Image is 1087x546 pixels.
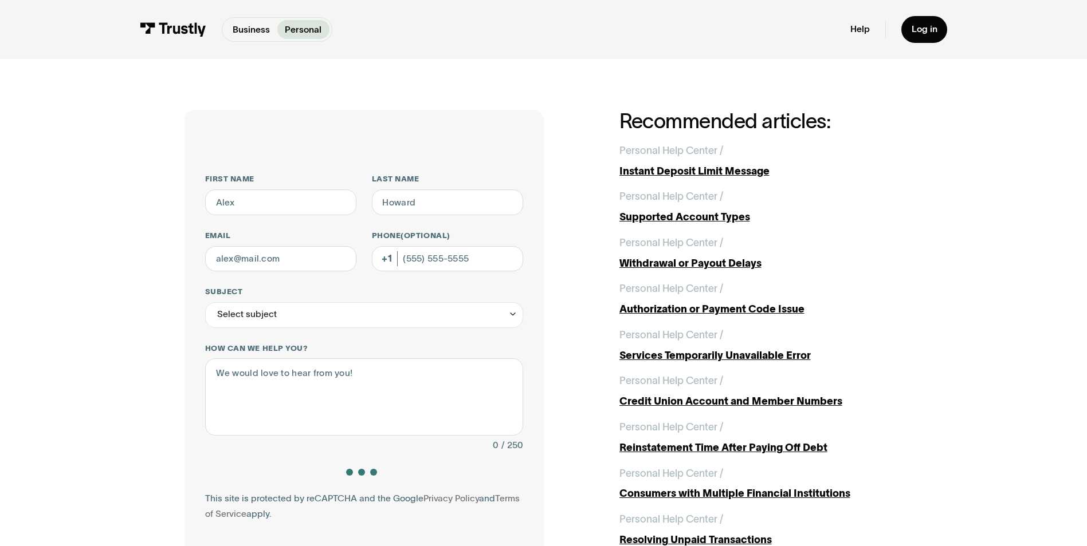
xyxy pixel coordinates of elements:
a: Personal Help Center /Instant Deposit Limit Message [619,143,903,179]
a: Personal [277,20,329,38]
label: Phone [372,231,523,241]
div: Personal Help Center / [619,143,723,159]
a: Log in [901,16,948,43]
div: Reinstatement Time After Paying Off Debt [619,440,903,456]
div: Personal Help Center / [619,466,723,481]
input: Howard [372,189,523,215]
a: Personal Help Center /Consumers with Multiple Financial Institutions [619,466,903,502]
span: (Optional) [401,231,450,240]
a: Personal Help Center /Supported Account Types [619,189,903,225]
a: Personal Help Center /Withdrawal or Payout Delays [619,235,903,271]
div: Personal Help Center / [619,373,723,389]
div: Personal Help Center / [619,281,723,296]
div: Supported Account Types [619,209,903,225]
a: Personal Help Center /Credit Union Account and Member Numbers [619,373,903,409]
a: Business [225,20,277,38]
label: Email [205,231,356,241]
p: Business [233,23,270,37]
input: (555) 555-5555 [372,246,523,272]
label: Last name [372,174,523,184]
a: Terms of Service [205,493,520,519]
a: Personal Help Center /Authorization or Payment Code Issue [619,281,903,317]
a: Help [850,23,870,35]
div: Services Temporarily Unavailable Error [619,348,903,363]
label: How can we help you? [205,343,523,354]
div: Personal Help Center / [619,512,723,527]
div: Credit Union Account and Member Numbers [619,394,903,409]
a: Personal Help Center /Services Temporarily Unavailable Error [619,327,903,363]
a: Personal Help Center /Reinstatement Time After Paying Off Debt [619,420,903,456]
div: This site is protected by reCAPTCHA and the Google and apply. [205,491,523,522]
div: Personal Help Center / [619,327,723,343]
input: alex@mail.com [205,246,356,272]
label: First name [205,174,356,184]
div: Consumers with Multiple Financial Institutions [619,486,903,501]
div: Withdrawal or Payout Delays [619,256,903,271]
div: Personal Help Center / [619,189,723,204]
div: Select subject [217,307,277,322]
div: 0 [493,438,499,453]
label: Subject [205,287,523,297]
p: Personal [285,23,321,37]
div: Log in [912,23,937,35]
input: Alex [205,189,356,215]
div: Personal Help Center / [619,235,723,251]
h2: Recommended articles: [619,110,903,132]
div: Personal Help Center / [619,420,723,435]
div: Instant Deposit Limit Message [619,164,903,179]
a: Privacy Policy [423,493,479,503]
div: Authorization or Payment Code Issue [619,302,903,317]
img: Trustly Logo [140,22,206,37]
div: / 250 [501,438,523,453]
